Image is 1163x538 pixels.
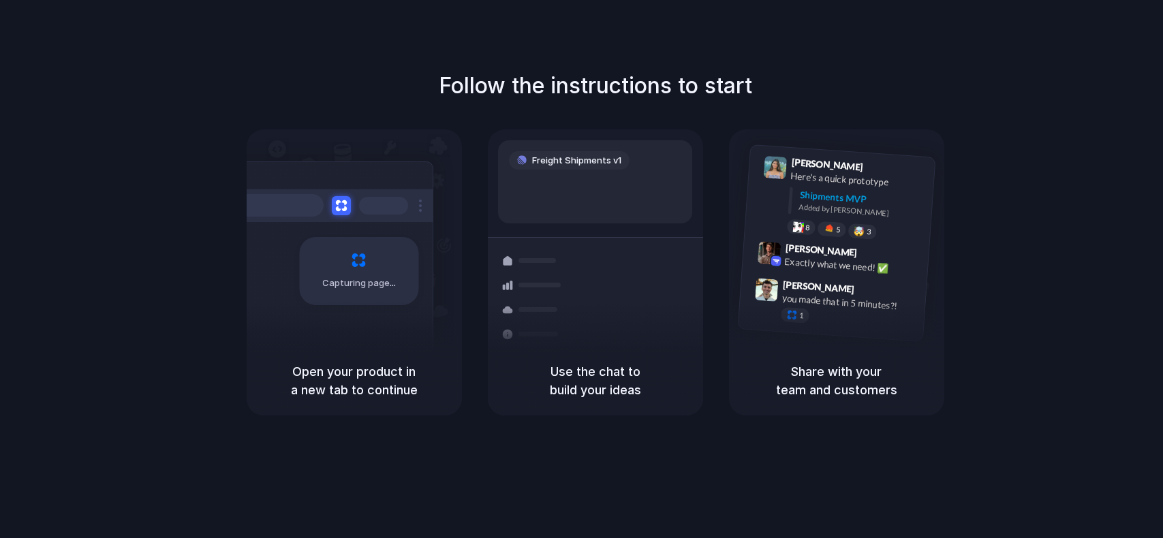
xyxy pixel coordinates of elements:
span: [PERSON_NAME] [782,276,854,296]
span: 9:42 AM [860,247,888,263]
h5: Share with your team and customers [745,362,928,399]
span: 1 [798,311,803,319]
span: Capturing page [322,276,398,290]
h1: Follow the instructions to start [439,69,752,102]
div: 🤯 [853,226,865,236]
span: [PERSON_NAME] [785,240,857,259]
div: Added by [PERSON_NAME] [798,201,924,221]
h5: Use the chat to build your ideas [504,362,687,399]
span: 9:47 AM [858,283,886,300]
span: [PERSON_NAME] [791,155,863,174]
span: Freight Shipments v1 [532,154,621,168]
span: 8 [805,223,809,231]
div: Here's a quick prototype [790,168,926,191]
span: 9:41 AM [867,161,895,177]
div: you made that in 5 minutes?! [781,291,918,314]
div: Exactly what we need! ✅ [784,254,920,277]
h5: Open your product in a new tab to continue [263,362,446,399]
span: 3 [866,227,871,235]
span: 5 [835,225,840,233]
div: Shipments MVP [799,187,925,210]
